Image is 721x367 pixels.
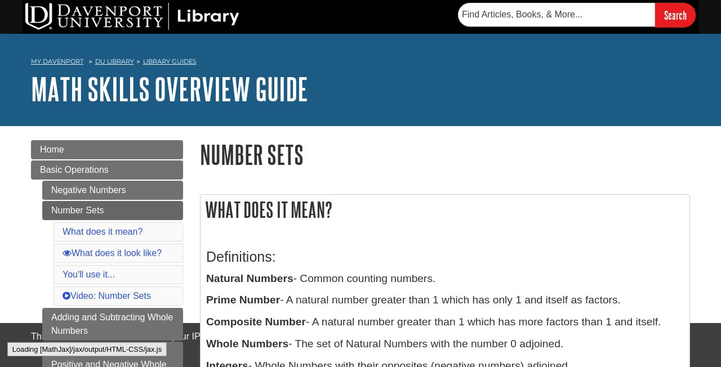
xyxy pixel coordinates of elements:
div: Loading [MathJax]/jax/output/HTML-CSS/jax.js [7,342,167,356]
p: - The set of Natural Numbers with the number 0 adjoined. [206,336,684,352]
p: - Common counting numbers. [206,271,684,287]
p: - A natural number greater than 1 which has more factors than 1 and itself. [206,314,684,330]
b: Prime Number [206,294,280,306]
nav: breadcrumb [31,54,690,72]
a: What does it mean? [63,227,143,236]
a: Adding and Subtracting Whole Numbers [42,308,183,341]
a: Video: Number Sets [63,291,151,301]
a: Home [31,140,183,159]
img: DU Library [25,3,239,30]
a: DU Library [95,57,134,65]
span: Home [40,145,64,154]
h3: Definitions: [206,249,684,265]
input: Search [655,3,696,27]
h2: What does it mean? [201,195,689,225]
a: Basic Operations [31,160,183,180]
b: Whole Numbers [206,338,288,350]
a: What does it look like? [63,248,162,258]
p: - A natural number greater than 1 which has only 1 and itself as factors. [206,292,684,308]
a: My Davenport [31,57,83,66]
a: Negative Numbers [42,181,183,200]
form: Searches DU Library's articles, books, and more [458,3,696,27]
a: Library Guides [143,57,197,65]
input: Find Articles, Books, & More... [458,3,655,26]
b: Composite Number [206,316,306,328]
a: Math Skills Overview Guide [31,71,308,106]
span: Basic Operations [40,165,109,174]
b: Natural Numbers [206,272,293,284]
a: Number Sets [42,201,183,220]
a: You'll use it... [63,270,115,279]
h1: Number Sets [200,140,690,169]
